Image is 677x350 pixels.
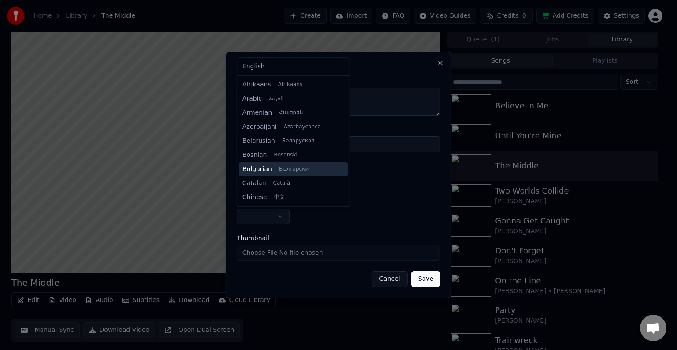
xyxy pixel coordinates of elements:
span: Azerbaijani [242,123,277,131]
span: Bosnian [242,151,267,160]
span: Armenian [242,108,272,117]
span: Chinese [242,193,267,202]
span: Български [279,166,309,173]
span: Belarusian [242,137,275,145]
span: Arabic [242,94,262,103]
span: Azərbaycanca [284,123,321,130]
span: Afrikaans [242,80,271,89]
span: Հայերեն [279,109,303,116]
span: English [242,62,265,71]
span: Bulgarian [242,165,272,174]
span: العربية [269,95,283,102]
span: 中文 [274,194,285,201]
span: Català [273,180,290,187]
span: Bosanski [274,152,297,159]
span: Afrikaans [278,81,303,88]
span: Catalan [242,179,266,188]
span: Беларуская [282,138,315,145]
